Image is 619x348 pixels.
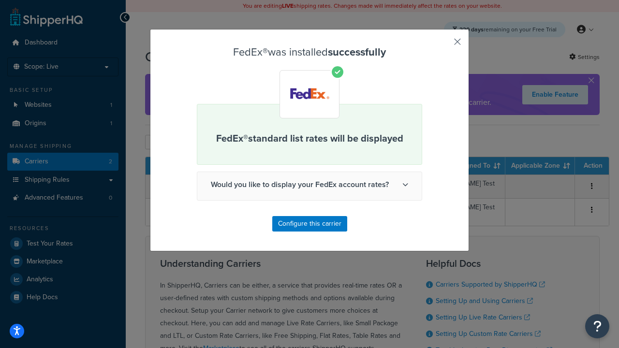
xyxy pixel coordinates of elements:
button: Configure this carrier [272,216,347,232]
span: Would you like to display your FedEx account rates? [197,172,422,197]
button: Open Resource Center [585,314,609,338]
img: FedEx [282,72,338,116]
strong: successfully [328,44,386,60]
h3: FedEx® was installed [197,46,422,58]
div: FedEx® standard list rates will be displayed [197,104,422,165]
